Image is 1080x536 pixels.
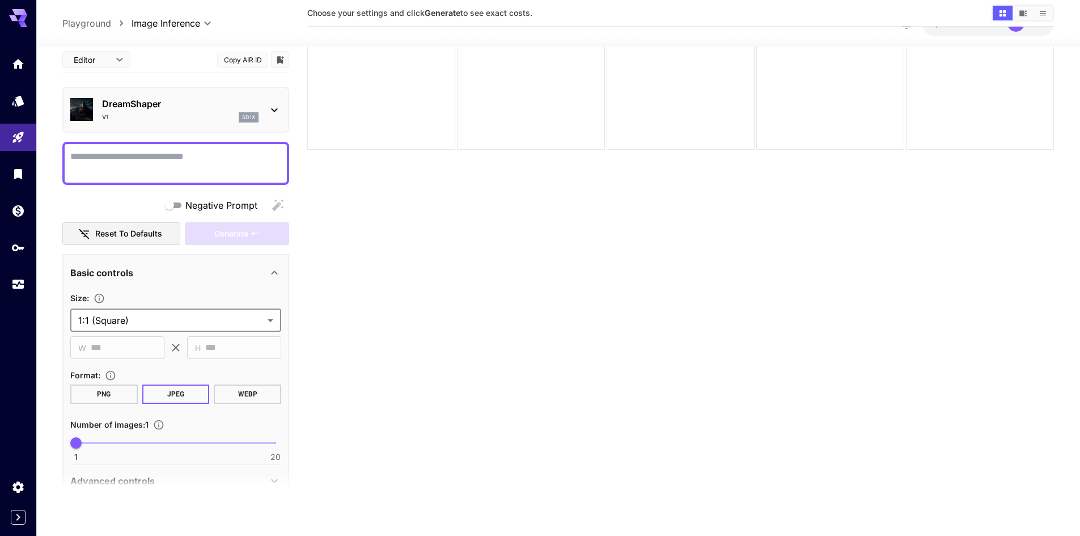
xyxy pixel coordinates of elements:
[70,370,100,379] span: Format :
[992,5,1054,22] div: Show media in grid viewShow media in video viewShow media in list view
[11,167,25,181] div: Library
[270,451,281,463] span: 20
[100,370,121,381] button: Choose the file format for the output image.
[11,277,25,292] div: Usage
[185,199,257,212] span: Negative Prompt
[70,259,281,286] div: Basic controls
[934,19,959,28] span: $11.91
[70,265,133,279] p: Basic controls
[70,293,89,302] span: Size :
[11,94,25,108] div: Models
[217,51,268,67] button: Copy AIR ID
[11,57,25,71] div: Home
[149,419,169,431] button: Specify how many images to generate in a single request. Each image generation will be charged se...
[959,19,998,28] span: credits left
[993,6,1013,20] button: Show media in grid view
[62,16,132,30] nav: breadcrumb
[214,384,281,403] button: WEBP
[11,130,25,145] div: Playground
[102,113,108,121] p: v1
[70,419,149,429] span: Number of images : 1
[307,8,532,18] span: Choose your settings and click to see exact costs.
[142,384,210,403] button: JPEG
[74,54,109,66] span: Editor
[425,8,460,18] b: Generate
[132,16,200,30] span: Image Inference
[89,293,109,304] button: Adjust the dimensions of the generated image by specifying its width and height in pixels, or sel...
[62,16,111,30] a: Playground
[1033,6,1053,20] button: Show media in list view
[74,451,78,463] span: 1
[11,204,25,218] div: Wallet
[195,341,201,354] span: H
[275,53,285,66] button: Add to library
[70,92,281,127] div: DreamShaperv1sd1x
[11,480,25,494] div: Settings
[1013,6,1033,20] button: Show media in video view
[70,467,281,494] div: Advanced controls
[11,240,25,255] div: API Keys
[242,113,255,121] p: sd1x
[78,314,263,327] span: 1:1 (Square)
[11,510,26,525] button: Expand sidebar
[70,384,138,403] button: PNG
[102,97,259,111] p: DreamShaper
[78,341,86,354] span: W
[62,222,180,245] button: Reset to defaults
